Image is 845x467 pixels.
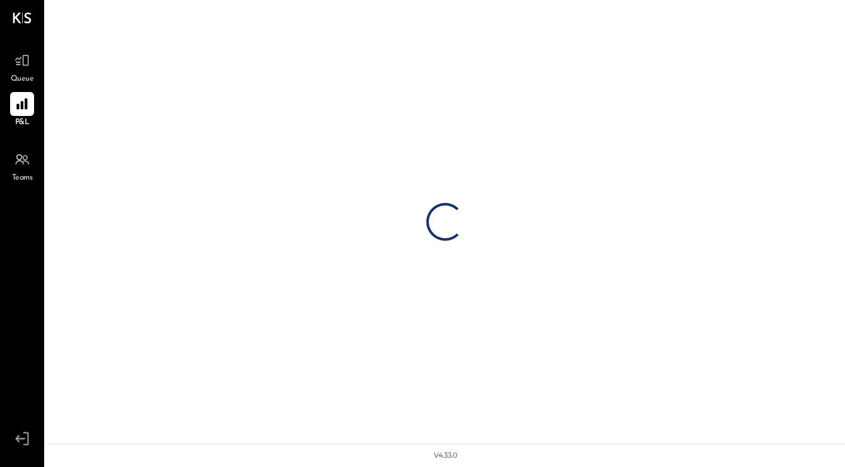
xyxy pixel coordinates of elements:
a: Queue [1,49,44,85]
span: Teams [12,173,33,184]
a: P&L [1,92,44,129]
div: v 4.33.0 [434,451,457,461]
span: Queue [11,74,34,85]
a: Teams [1,147,44,184]
span: P&L [15,117,30,129]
